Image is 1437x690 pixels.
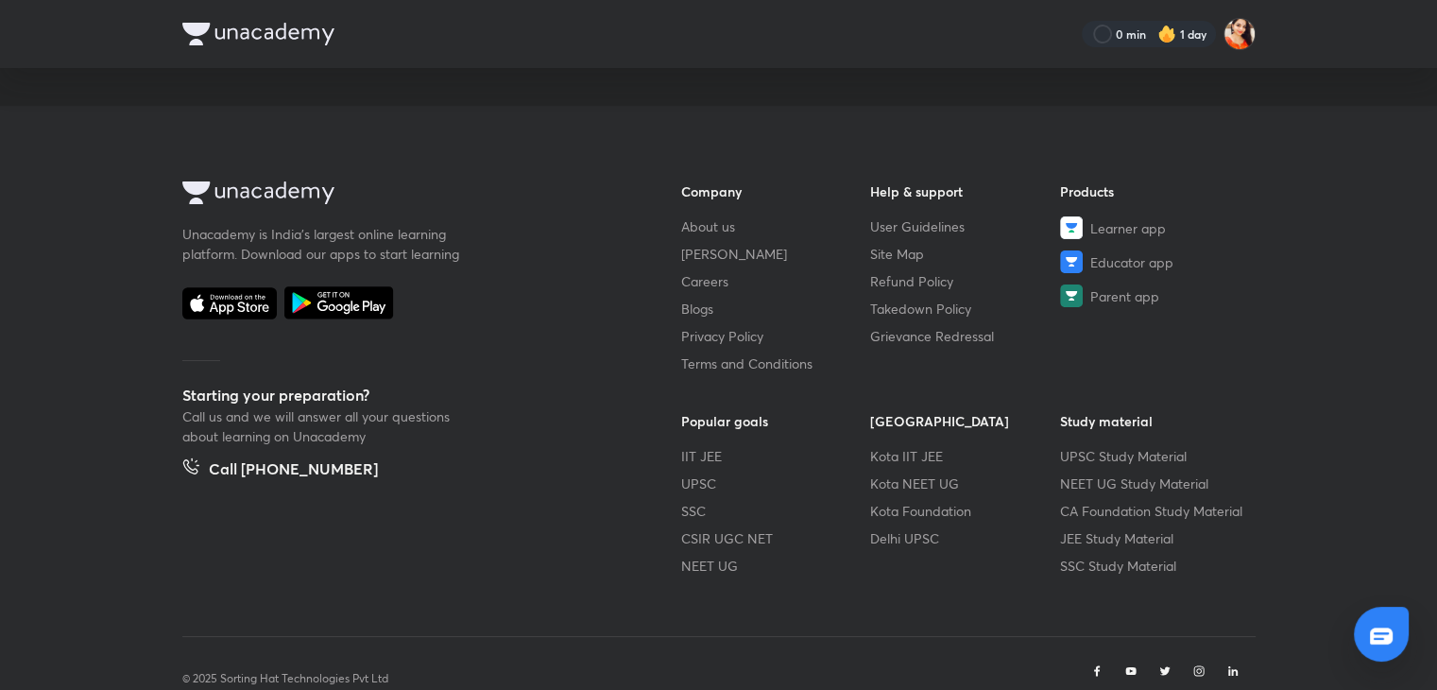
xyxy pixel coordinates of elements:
span: Educator app [1090,252,1173,272]
a: Careers [681,271,871,291]
a: Site Map [870,244,1060,264]
a: SSC [681,501,871,521]
img: Parent app [1060,285,1083,307]
h6: Help & support [870,181,1060,201]
a: Terms and Conditions [681,354,871,373]
a: About us [681,216,871,236]
a: Grievance Redressal [870,326,1060,346]
p: Unacademy is India’s largest online learning platform. Download our apps to start learning [182,224,466,264]
h6: Company [681,181,871,201]
h6: Popular goals [681,411,871,431]
h5: Starting your preparation? [182,384,621,406]
a: CSIR UGC NET [681,528,871,548]
a: NEET UG [681,556,871,576]
span: Learner app [1090,218,1166,238]
p: Call us and we will answer all your questions about learning on Unacademy [182,406,466,446]
img: Learner app [1060,216,1083,239]
a: SSC Study Material [1060,556,1250,576]
a: Educator app [1060,250,1250,273]
a: User Guidelines [870,216,1060,236]
a: [PERSON_NAME] [681,244,871,264]
img: streak [1157,25,1176,43]
a: Company Logo [182,181,621,209]
a: UPSC Study Material [1060,446,1250,466]
a: Kota Foundation [870,501,1060,521]
h6: [GEOGRAPHIC_DATA] [870,411,1060,431]
a: Blogs [681,299,871,319]
a: Refund Policy [870,271,1060,291]
p: © 2025 Sorting Hat Technologies Pvt Ltd [182,670,388,687]
a: Kota IIT JEE [870,446,1060,466]
img: Educator app [1060,250,1083,273]
img: Satviki Neekhra [1223,18,1256,50]
span: Parent app [1090,286,1159,306]
a: IIT JEE [681,446,871,466]
h5: Call [PHONE_NUMBER] [209,457,378,484]
a: UPSC [681,474,871,493]
img: Company Logo [182,181,334,204]
a: NEET UG Study Material [1060,474,1250,493]
a: Learner app [1060,216,1250,239]
a: Delhi UPSC [870,528,1060,548]
span: Careers [681,271,728,291]
h6: Study material [1060,411,1250,431]
a: JEE Study Material [1060,528,1250,548]
h6: Products [1060,181,1250,201]
a: Privacy Policy [681,326,871,346]
a: Kota NEET UG [870,474,1060,493]
a: Parent app [1060,285,1250,307]
a: CA Foundation Study Material [1060,501,1250,521]
a: Takedown Policy [870,299,1060,319]
img: Company Logo [182,23,334,45]
a: Call [PHONE_NUMBER] [182,457,378,484]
